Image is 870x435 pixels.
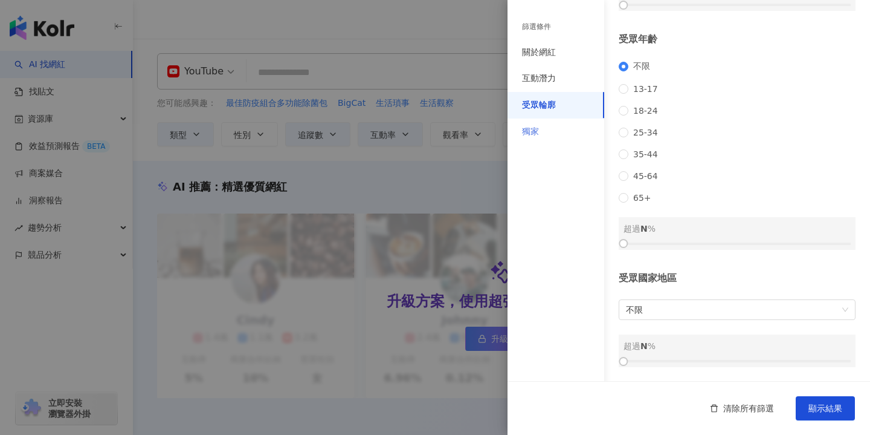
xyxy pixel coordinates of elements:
[808,404,842,413] span: 顯示結果
[522,22,551,32] div: 篩選條件
[522,99,556,111] div: 受眾輪廓
[628,128,663,137] span: 25-34
[628,193,656,203] span: 65+
[522,47,556,59] div: 關於網紅
[710,404,718,413] span: delete
[723,404,774,413] span: 清除所有篩選
[796,396,855,420] button: 顯示結果
[640,341,648,351] span: N
[628,84,663,94] span: 13-17
[522,126,539,138] div: 獨家
[640,224,648,234] span: N
[626,300,848,319] span: 不限
[619,272,855,285] div: 受眾國家地區
[628,171,663,181] span: 45-64
[623,339,851,353] div: 超過 %
[623,222,851,235] div: 超過 %
[619,33,855,46] div: 受眾年齡
[628,61,655,72] span: 不限
[698,396,786,420] button: 清除所有篩選
[522,73,556,85] div: 互動潛力
[628,149,663,159] span: 35-44
[628,106,663,116] span: 18-24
